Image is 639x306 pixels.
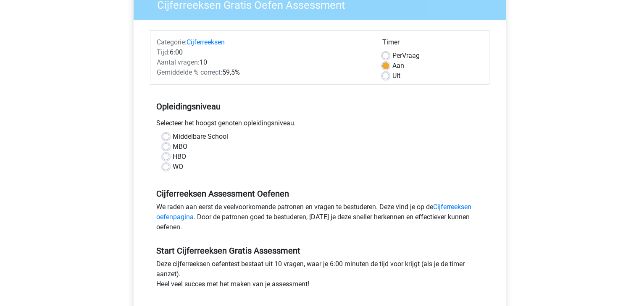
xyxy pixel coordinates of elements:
div: 59,5% [150,67,376,78]
label: Aan [392,61,404,71]
span: Categorie: [157,38,187,46]
label: Middelbare School [173,132,228,142]
label: MBO [173,142,187,152]
span: Gemiddelde % correct: [157,68,222,76]
span: Aantal vragen: [157,58,200,66]
label: WO [173,162,183,172]
div: Selecteer het hoogst genoten opleidingsniveau. [150,118,489,132]
div: 6:00 [150,47,376,57]
h5: Opleidingsniveau [156,98,483,115]
label: Vraag [392,51,420,61]
span: Per [392,52,402,60]
label: HBO [173,152,186,162]
div: Timer [382,37,483,51]
div: 10 [150,57,376,67]
div: Deze cijferreeksen oefentest bestaat uit 10 vragen, waar je 6:00 minuten de tijd voor krijgt (als... [150,259,489,293]
div: We raden aan eerst de veelvoorkomende patronen en vragen te bestuderen. Deze vind je op de . Door... [150,202,489,236]
span: Tijd: [157,48,170,56]
label: Uit [392,71,400,81]
h5: Cijferreeksen Assessment Oefenen [156,189,483,199]
a: Cijferreeksen [187,38,225,46]
h5: Start Cijferreeksen Gratis Assessment [156,246,483,256]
